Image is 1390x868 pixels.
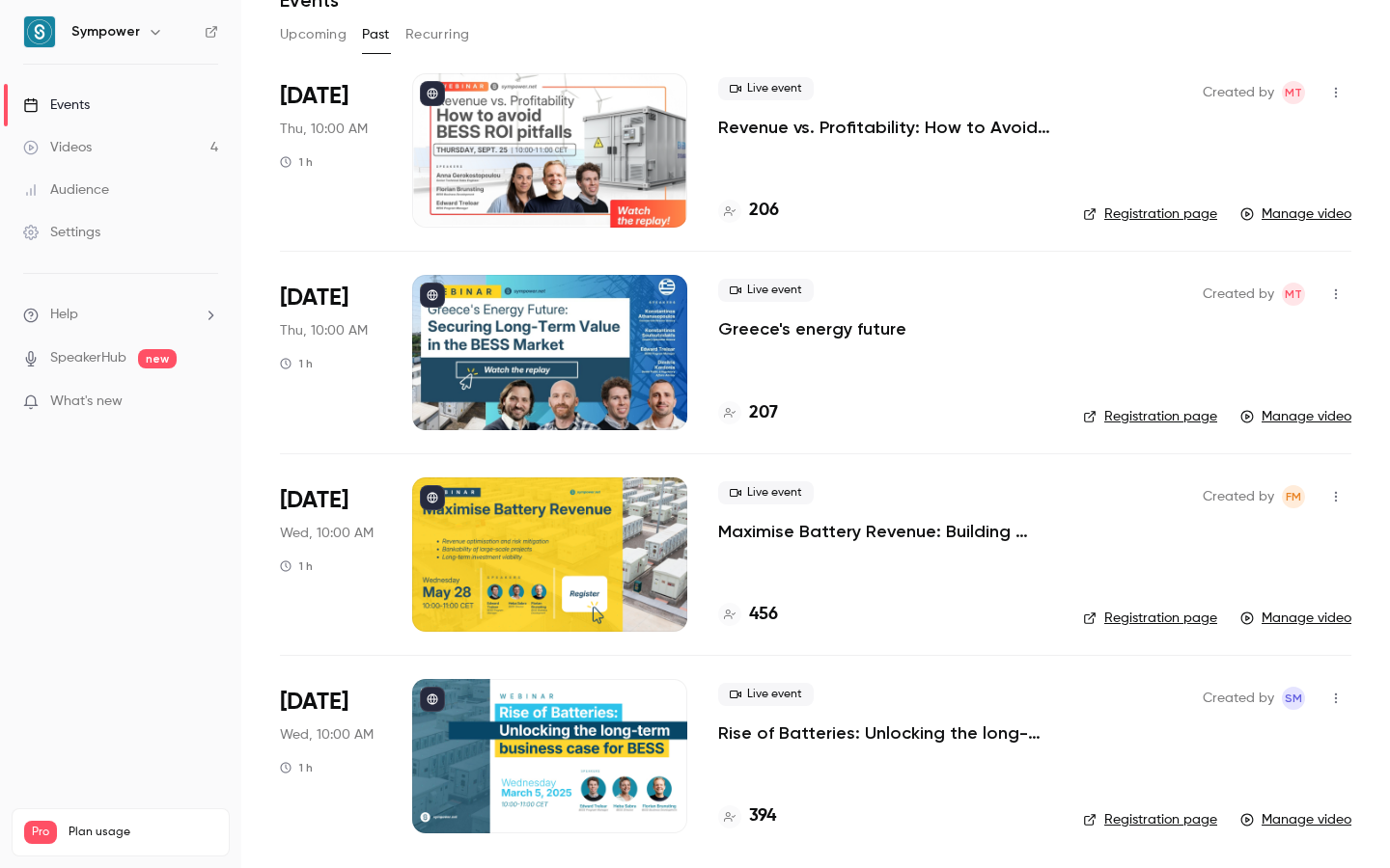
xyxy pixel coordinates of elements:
[718,520,1052,543] a: Maximise Battery Revenue: Building Bankable Projects with Long-Term ROI
[718,116,1052,139] a: Revenue vs. Profitability: How to Avoid [PERSON_NAME] ROI Pitfalls
[749,400,778,426] h4: 207
[749,198,779,224] h4: 206
[1285,687,1302,710] span: SM
[718,481,814,504] span: Live event
[280,73,381,228] div: Sep 25 Thu, 10:00 AM (Europe/Amsterdam)
[405,19,470,50] button: Recurring
[1282,283,1305,306] span: Manon Thomas
[1203,687,1274,710] span: Created by
[1282,485,1305,508] span: francis mustert
[1083,204,1217,224] a: Registration page
[749,803,776,829] h4: 394
[50,305,78,325] span: Help
[1203,485,1274,508] span: Created by
[1083,407,1217,426] a: Registration page
[24,16,55,47] img: Sympower
[718,198,779,224] a: 206
[280,283,348,313] span: [DATE]
[1083,810,1217,829] a: Registration page
[280,154,313,170] div: 1 h
[280,356,313,371] div: 1 h
[1240,204,1351,224] a: Manage video
[1240,810,1351,829] a: Manage video
[280,275,381,429] div: Jun 19 Thu, 11:00 AM (Europe/Athens)
[280,120,368,139] span: Thu, 10:00 AM
[280,485,348,516] span: [DATE]
[1203,81,1274,104] span: Created by
[718,317,906,340] a: Greece's energy future
[1240,609,1351,628] a: Manage video
[1282,687,1305,710] span: Sympower Marketing Inbox
[1240,407,1351,426] a: Manage video
[718,400,778,426] a: 207
[718,683,814,706] span: Live event
[280,725,374,745] span: Wed, 10:00 AM
[23,223,100,242] div: Settings
[1285,283,1302,306] span: MT
[1282,81,1305,104] span: Manon Thomas
[718,602,778,628] a: 456
[280,477,381,632] div: May 28 Wed, 10:00 AM (Europe/Amsterdam)
[23,180,109,200] div: Audience
[718,77,814,100] span: Live event
[1083,609,1217,628] a: Registration page
[280,558,313,574] div: 1 h
[69,825,217,840] span: Plan usage
[718,803,776,829] a: 394
[280,679,381,833] div: Mar 5 Wed, 10:00 AM (Europe/Amsterdam)
[280,524,374,543] span: Wed, 10:00 AM
[1203,283,1274,306] span: Created by
[280,81,348,112] span: [DATE]
[718,279,814,302] span: Live event
[1285,81,1302,104] span: MT
[1286,485,1301,508] span: fm
[23,95,90,115] div: Events
[23,138,92,157] div: Videos
[362,19,390,50] button: Past
[718,721,1052,745] a: Rise of Batteries: Unlocking the long-term business case for [PERSON_NAME]
[50,348,126,368] a: SpeakerHub
[280,19,347,50] button: Upcoming
[195,393,218,411] iframe: Noticeable Trigger
[749,602,778,628] h4: 456
[280,321,368,340] span: Thu, 10:00 AM
[24,821,57,844] span: Pro
[23,305,218,325] li: help-dropdown-opener
[280,687,348,718] span: [DATE]
[138,349,177,368] span: new
[71,22,140,41] h6: Sympower
[50,392,123,412] span: What's new
[280,760,313,775] div: 1 h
